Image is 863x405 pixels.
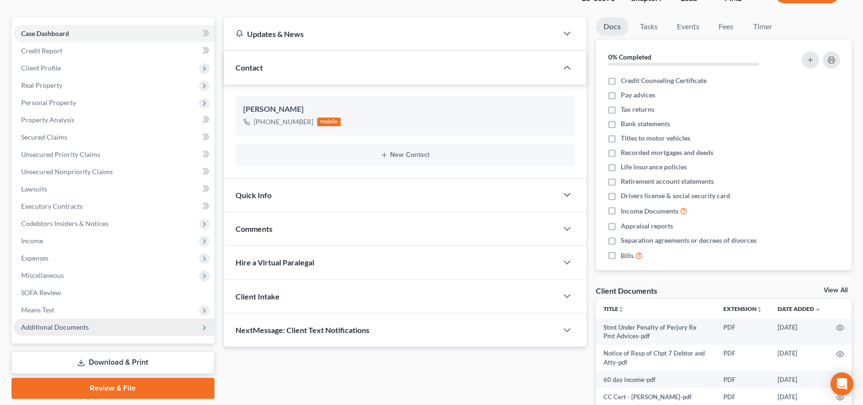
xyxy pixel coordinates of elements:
[770,345,828,371] td: [DATE]
[608,53,651,61] strong: 0% Completed
[21,237,43,245] span: Income
[621,76,707,85] span: Credit Counseling Certificate
[236,224,272,233] span: Comments
[236,325,369,334] span: NextMessage: Client Text Notifications
[716,371,770,388] td: PDF
[716,319,770,345] td: PDF
[815,307,821,312] i: expand_more
[21,29,69,37] span: Case Dashboard
[596,371,716,388] td: 60 day income-pdf
[621,148,713,157] span: Recorded mortgages and deeds
[770,319,828,345] td: [DATE]
[621,251,634,261] span: Bills
[236,191,272,200] span: Quick Info
[13,25,214,42] a: Case Dashboard
[632,17,665,36] a: Tasks
[317,118,341,126] div: mobile
[618,307,624,312] i: unfold_more
[21,98,76,107] span: Personal Property
[12,378,214,399] a: Review & File
[21,150,100,158] span: Unsecured Priority Claims
[716,345,770,371] td: PDF
[669,17,707,36] a: Events
[723,305,762,312] a: Extensionunfold_more
[21,64,61,72] span: Client Profile
[757,307,762,312] i: unfold_more
[770,371,828,388] td: [DATE]
[621,236,757,245] span: Separation agreements or decrees of divorces
[21,167,113,176] span: Unsecured Nonpriority Claims
[621,105,654,114] span: Tax returns
[621,177,714,186] span: Retirement account statements
[21,116,74,124] span: Property Analysis
[621,191,730,201] span: Drivers license & social security card
[236,292,280,301] span: Client Intake
[745,17,780,36] a: Timer
[621,90,655,100] span: Pay advices
[778,305,821,312] a: Date Added expand_more
[711,17,742,36] a: Fees
[13,42,214,60] a: Credit Report
[621,221,673,231] span: Appraisal reports
[596,17,628,36] a: Docs
[830,372,853,395] div: Open Intercom Messenger
[254,117,313,127] div: [PHONE_NUMBER]
[621,206,678,216] span: Income Documents
[824,287,848,294] a: View All
[236,29,546,39] div: Updates & News
[21,271,64,279] span: Miscellaneous
[236,63,263,72] span: Contact
[621,119,670,129] span: Bank statements
[603,305,624,312] a: Titleunfold_more
[21,202,83,210] span: Executory Contracts
[13,284,214,301] a: SOFA Review
[13,111,214,129] a: Property Analysis
[13,198,214,215] a: Executory Contracts
[13,146,214,163] a: Unsecured Priority Claims
[621,162,687,172] span: Life insurance policies
[21,323,89,331] span: Additional Documents
[621,133,690,143] span: Titles to motor vehicles
[13,129,214,146] a: Secured Claims
[243,104,567,115] div: [PERSON_NAME]
[21,133,67,141] span: Secured Claims
[21,47,62,55] span: Credit Report
[243,151,567,159] button: New Contact
[21,185,47,193] span: Lawsuits
[596,319,716,345] td: Stmt Under Penalty of Perjury Re Pmt Advices-pdf
[13,180,214,198] a: Lawsuits
[21,219,108,227] span: Codebtors Insiders & Notices
[12,351,214,374] a: Download & Print
[13,163,214,180] a: Unsecured Nonpriority Claims
[596,286,657,296] div: Client Documents
[21,306,54,314] span: Means Test
[21,81,62,89] span: Real Property
[236,258,314,267] span: Hire a Virtual Paralegal
[596,345,716,371] td: Notice of Resp of Chpt 7 Debtor and Atty-pdf
[21,254,48,262] span: Expenses
[21,288,61,297] span: SOFA Review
